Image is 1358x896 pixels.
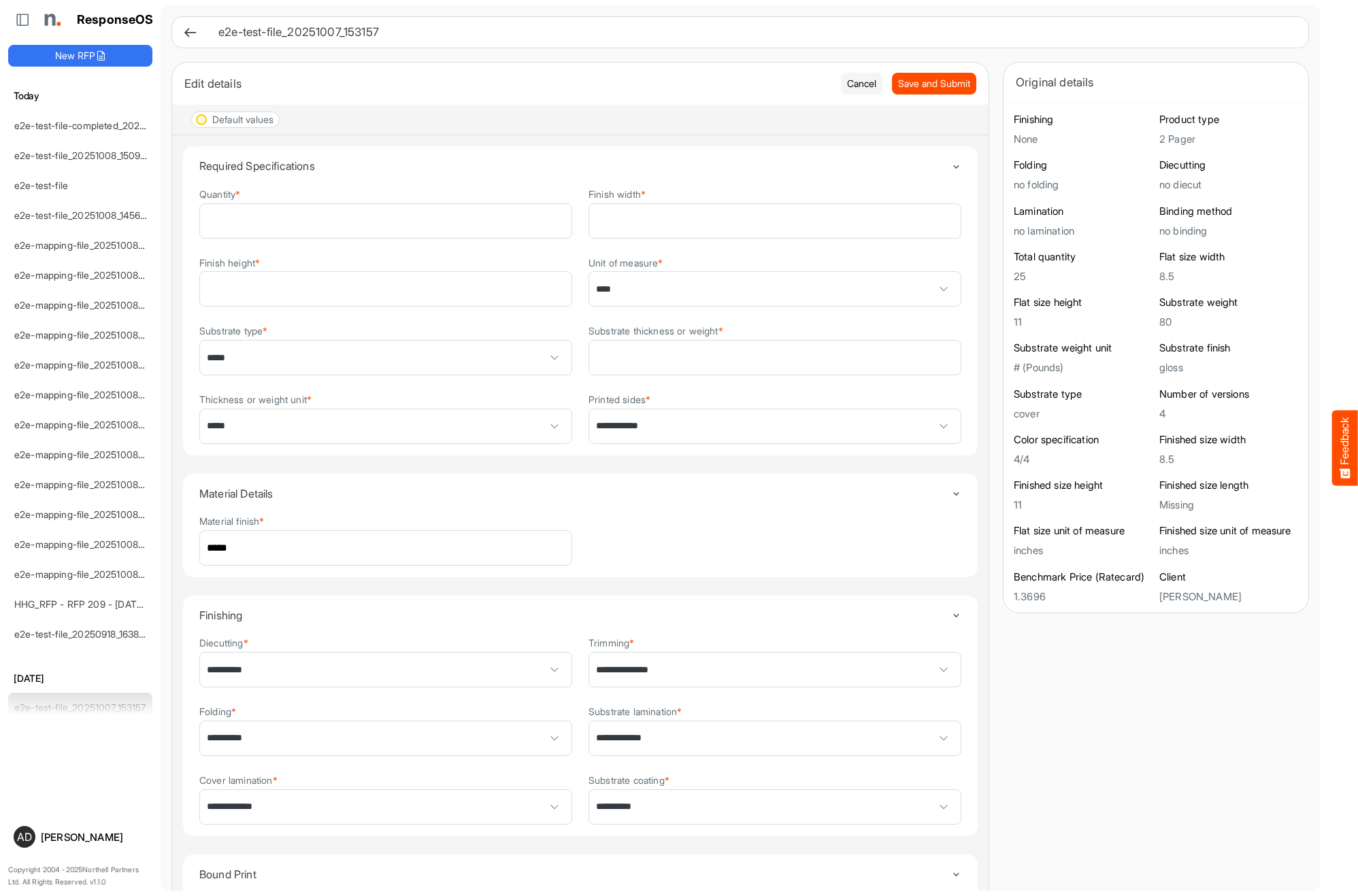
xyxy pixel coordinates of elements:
h5: inches [1014,545,1153,556]
button: Save and Submit Progress [892,73,976,94]
summary: Toggle content [199,596,961,635]
p: Copyright 2004 - 2025 Northell Partners Ltd. All Rights Reserved. v 1.1.0 [8,864,152,888]
h6: Product type [1159,113,1298,126]
h5: [PERSON_NAME] [1159,591,1298,602]
div: Default values [212,115,274,124]
h4: Finishing [199,609,951,621]
summary: Toggle content [199,474,961,513]
h5: no diecut [1159,179,1298,190]
a: e2e-mapping-file_20251008_134353 [14,329,173,341]
a: e2e-mapping-file_20251008_131648 [14,568,171,580]
h6: Folding [1014,158,1153,172]
h4: Material Details [199,487,951,500]
a: e2e-test-file_20251008_145605 [14,209,152,221]
h5: 11 [1014,499,1153,511]
h6: Diecutting [1159,158,1298,172]
h5: no lamination [1014,225,1153,237]
h5: 1.3696 [1014,591,1153,602]
label: Finish width [589,189,646,199]
h6: Finished size height [1014,479,1153,492]
h5: 4/4 [1014,453,1153,465]
h6: Today [8,88,152,103]
h5: 4 [1159,408,1298,419]
a: e2e-test-file_20250918_163829 (1) (2) [14,628,176,640]
button: Feedback [1332,411,1358,486]
h5: 25 [1014,271,1153,282]
h6: Finishing [1014,113,1153,126]
div: Original details [1016,73,1296,92]
h5: 2 Pager [1159,133,1298,145]
a: e2e-mapping-file_20251008_131856 [14,538,170,550]
a: e2e-mapping-file_20251008_134241 [14,359,171,371]
a: e2e-mapping-file_20251008_133358 [14,449,172,460]
label: Printed sides [589,394,650,404]
h4: Required Specifications [199,160,951,172]
div: [PERSON_NAME] [41,832,147,842]
h6: Substrate type [1014,387,1153,401]
a: e2e-test-file_20251008_150907 [14,150,152,161]
h6: [DATE] [8,671,152,686]
h6: Finished size unit of measure [1159,524,1298,538]
span: AD [17,831,32,842]
button: New RFP [8,45,152,67]
h6: Flat size height [1014,296,1153,309]
h6: Binding method [1159,205,1298,218]
label: Finish height [199,258,260,268]
label: Substrate thickness or weight [589,326,723,336]
h5: gloss [1159,362,1298,373]
label: Material finish [199,516,265,526]
h5: 80 [1159,316,1298,328]
a: e2e-mapping-file_20251008_133744 [14,389,172,400]
h5: no folding [1014,179,1153,190]
label: Trimming [589,638,634,648]
label: Substrate lamination [589,706,682,717]
a: e2e-mapping-file_20251008_135414 [14,269,171,281]
h6: Color specification [1014,433,1153,447]
h6: Finished size width [1159,433,1298,447]
label: Folding [199,706,236,717]
h5: 8.5 [1159,453,1298,465]
span: Save and Submit [898,76,970,91]
h6: Lamination [1014,205,1153,218]
h6: Flat size unit of measure [1014,524,1153,538]
label: Diecutting [199,638,248,648]
label: Cover lamination [199,775,278,785]
a: e2e-mapping-file_20251008_133625 [14,419,172,430]
h5: no binding [1159,225,1298,237]
h6: Benchmark Price (Ratecard) [1014,570,1153,584]
h5: 8.5 [1159,271,1298,282]
h5: cover [1014,408,1153,419]
h6: Total quantity [1014,250,1153,264]
a: HHG_RFP - RFP 209 - [DATE] - ROS TEST 3 (LITE) (2) [14,598,252,610]
div: Edit details [184,74,831,93]
a: e2e-test-file-completed_20251008_152241 [14,120,199,131]
h6: e2e-test-file_20251007_153157 [218,27,1287,38]
button: Cancel [841,73,882,94]
h6: Number of versions [1159,387,1298,401]
h5: Missing [1159,499,1298,511]
a: e2e-mapping-file_20251008_132857 [14,479,171,490]
label: Substrate coating [589,775,669,785]
label: Thickness or weight unit [199,394,312,404]
h5: None [1014,133,1153,145]
h4: Bound Print [199,868,951,880]
summary: Toggle content [199,855,961,894]
h6: Flat size width [1159,250,1298,264]
h6: Client [1159,570,1298,584]
h5: # (Pounds) [1014,362,1153,373]
h5: 11 [1014,316,1153,328]
label: Substrate type [199,326,267,336]
h1: ResponseOS [77,13,154,27]
a: e2e-mapping-file_20251008_135737 [14,239,171,251]
h6: Substrate weight unit [1014,341,1153,355]
h6: Finished size length [1159,479,1298,492]
img: Northell [37,6,65,33]
h5: inches [1159,545,1298,556]
h6: Substrate weight [1159,296,1298,309]
h6: Substrate finish [1159,341,1298,355]
label: Quantity [199,189,240,199]
label: Unit of measure [589,258,663,268]
a: e2e-test-file [14,179,68,191]
a: e2e-mapping-file_20251008_132815 [14,509,170,520]
a: e2e-mapping-file_20251008_134750 [14,299,173,311]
